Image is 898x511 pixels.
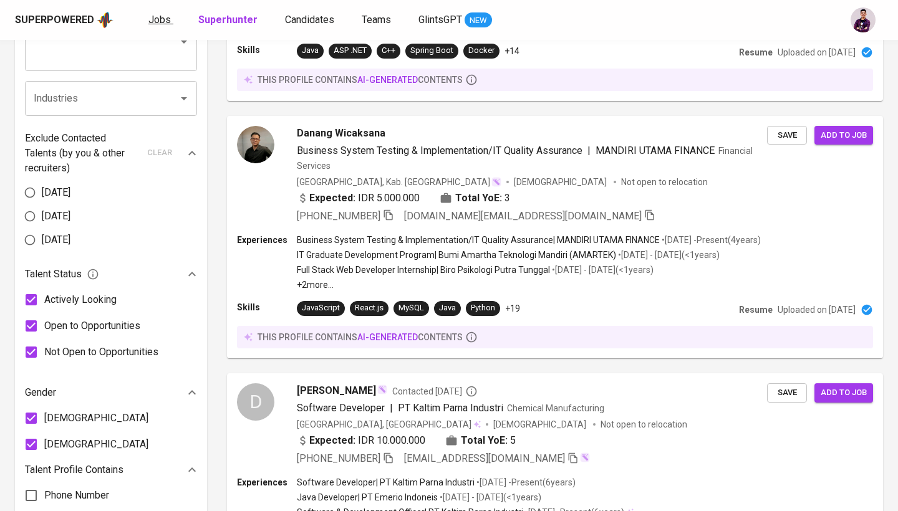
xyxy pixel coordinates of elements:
div: Spring Boot [410,45,453,57]
p: this profile contains contents [258,74,463,86]
p: Experiences [237,234,297,246]
div: [GEOGRAPHIC_DATA], [GEOGRAPHIC_DATA] [297,418,481,431]
div: Java [439,302,456,314]
p: • [DATE] - [DATE] ( <1 years ) [550,264,654,276]
b: Expected: [309,191,355,206]
span: Open to Opportunities [44,318,140,333]
div: React.js [355,302,384,314]
span: Save [773,386,801,400]
p: • [DATE] - [DATE] ( <1 years ) [438,491,541,504]
p: +14 [505,45,519,57]
button: Save [767,126,807,145]
span: Talent Status [25,267,99,282]
span: NEW [465,14,492,27]
p: Not open to relocation [601,418,687,431]
button: Add to job [814,383,873,403]
span: [DATE] [42,232,70,247]
p: Business System Testing & Implementation/IT Quality Assurance | MANDIRI UTAMA FINANCE [297,234,660,246]
span: Jobs [148,14,171,26]
span: [DEMOGRAPHIC_DATA] [493,418,588,431]
a: Candidates [285,12,337,28]
span: PT Kaltim Parna Industri [398,402,503,414]
button: Open [175,90,193,107]
p: Exclude Contacted Talents (by you & other recruiters) [25,131,140,176]
p: Gender [25,385,56,400]
p: Java Developer | PT Emerio Indoneis [297,491,438,504]
span: Not Open to Opportunities [44,345,158,360]
span: [EMAIL_ADDRESS][DOMAIN_NAME] [404,452,565,464]
span: AI-generated [357,75,418,85]
div: Python [471,302,495,314]
span: Danang Wicaksana [297,126,385,141]
div: Superpowered [15,13,94,27]
p: Talent Profile Contains [25,462,123,477]
div: D [237,383,274,421]
img: 4d40c32e117b3664a9d3e2a3a2dd1008.jpg [237,126,274,163]
span: [DEMOGRAPHIC_DATA] [44,411,148,426]
span: [PHONE_NUMBER] [297,452,380,464]
p: • [DATE] - Present ( 4 years ) [660,234,761,246]
span: [DEMOGRAPHIC_DATA] [44,437,148,452]
span: GlintsGPT [418,14,462,26]
div: Gender [25,380,197,405]
div: [GEOGRAPHIC_DATA], Kab. [GEOGRAPHIC_DATA] [297,176,501,188]
p: Skills [237,44,297,56]
p: • [DATE] - [DATE] ( <1 years ) [616,249,720,261]
p: Full Stack Web Developer Internship | Biro Psikologi Putra Tunggal [297,264,550,276]
a: Superhunter [198,12,260,28]
div: Talent Profile Contains [25,457,197,482]
b: Superhunter [198,14,258,26]
div: Talent Status [25,262,197,287]
button: Save [767,383,807,403]
p: IT Graduate Development Program | Bumi Amartha Teknologi Mandiri (AMARTEK) [297,249,616,261]
span: Candidates [285,14,334,26]
div: MySQL [398,302,424,314]
p: this profile contains contents [258,331,463,343]
p: Uploaded on [DATE] [778,46,856,59]
b: Expected: [309,433,355,448]
span: Add to job [821,128,867,143]
span: Save [773,128,801,143]
p: Resume [739,303,773,316]
span: MANDIRI UTAMA FINANCE [596,145,715,156]
div: Docker [468,45,495,57]
span: Business System Testing & Implementation/IT Quality Assurance [297,145,582,156]
div: IDR 5.000.000 [297,191,420,206]
span: 3 [505,191,510,206]
p: Uploaded on [DATE] [778,303,856,316]
div: Exclude Contacted Talents (by you & other recruiters)clear [25,131,197,176]
svg: By Jakarta recruiter [465,385,478,398]
img: erwin@glints.com [851,7,876,32]
span: Phone Number [44,488,109,503]
b: Total YoE: [461,433,508,448]
span: Teams [362,14,391,26]
div: C++ [382,45,395,57]
span: 5 [510,433,516,448]
span: [PHONE_NUMBER] [297,210,380,222]
img: app logo [97,11,113,29]
p: • [DATE] - Present ( 6 years ) [475,476,576,489]
p: +2 more ... [297,279,761,291]
p: Experiences [237,476,297,489]
span: [DATE] [42,209,70,224]
span: Contacted [DATE] [392,385,478,398]
button: Open [175,33,193,50]
p: +19 [505,302,520,315]
span: [DEMOGRAPHIC_DATA] [514,176,609,188]
p: Software Developer | PT Kaltim Parna Industri [297,476,475,489]
a: GlintsGPT NEW [418,12,492,28]
div: Java [302,45,319,57]
p: Not open to relocation [621,176,708,188]
a: Jobs [148,12,173,28]
button: Add to job [814,126,873,145]
span: AI-generated [357,332,418,342]
span: [DOMAIN_NAME][EMAIL_ADDRESS][DOMAIN_NAME] [404,210,642,222]
a: Superpoweredapp logo [15,11,113,29]
span: [PERSON_NAME] [297,383,376,398]
span: | [587,143,591,158]
span: Actively Looking [44,292,117,307]
b: Total YoE: [455,191,502,206]
img: magic_wand.svg [377,384,387,394]
div: ASP .NET [334,45,367,57]
a: Danang WicaksanaBusiness System Testing & Implementation/IT Quality Assurance|MANDIRI UTAMA FINAN... [227,116,883,358]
